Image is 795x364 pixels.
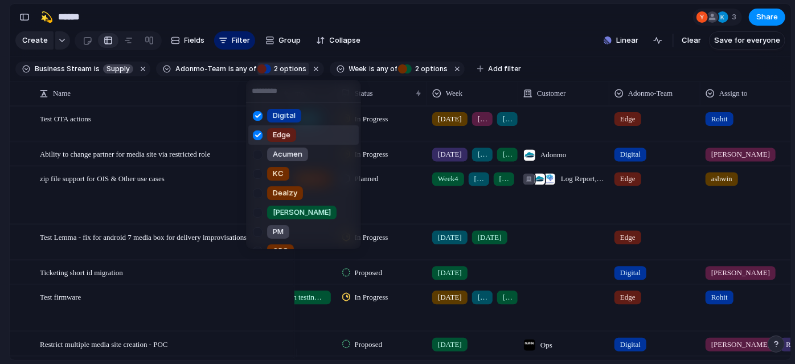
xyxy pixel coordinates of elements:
span: Edge [273,129,290,141]
span: Acumen [273,149,302,160]
span: [PERSON_NAME] [273,207,331,218]
span: Digital [273,110,296,121]
span: KC [273,168,284,179]
span: OPS [273,246,288,257]
span: Dealzy [273,187,297,199]
span: PM [273,226,284,238]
